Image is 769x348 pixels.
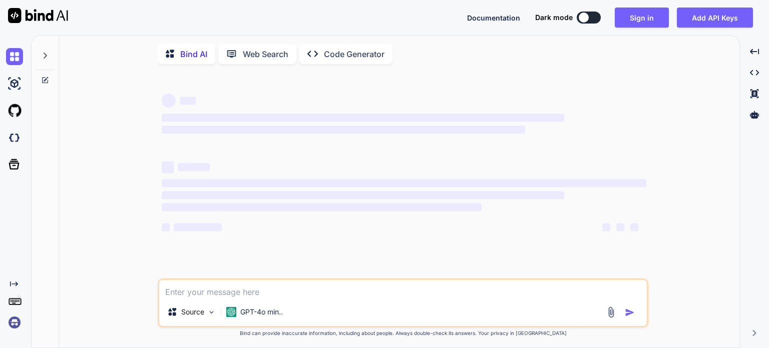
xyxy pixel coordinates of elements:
[616,223,624,231] span: ‌
[324,48,384,60] p: Code Generator
[158,329,648,337] p: Bind can provide inaccurate information, including about people. Always double-check its answers....
[181,307,204,317] p: Source
[226,307,236,317] img: GPT-4o mini
[605,306,617,318] img: attachment
[162,161,174,173] span: ‌
[162,126,525,134] span: ‌
[6,48,23,65] img: chat
[162,114,564,122] span: ‌
[162,203,482,211] span: ‌
[162,94,176,108] span: ‌
[6,314,23,331] img: signin
[207,308,216,316] img: Pick Models
[178,163,210,171] span: ‌
[243,48,288,60] p: Web Search
[6,102,23,119] img: githubLight
[180,97,196,105] span: ‌
[467,13,520,23] button: Documentation
[162,191,564,199] span: ‌
[535,13,573,23] span: Dark mode
[615,8,669,28] button: Sign in
[240,307,283,317] p: GPT-4o min..
[180,48,207,60] p: Bind AI
[162,223,170,231] span: ‌
[677,8,753,28] button: Add API Keys
[630,223,638,231] span: ‌
[602,223,610,231] span: ‌
[162,179,646,187] span: ‌
[6,75,23,92] img: ai-studio
[467,14,520,22] span: Documentation
[625,307,635,317] img: icon
[6,129,23,146] img: darkCloudIdeIcon
[174,223,222,231] span: ‌
[8,8,68,23] img: Bind AI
